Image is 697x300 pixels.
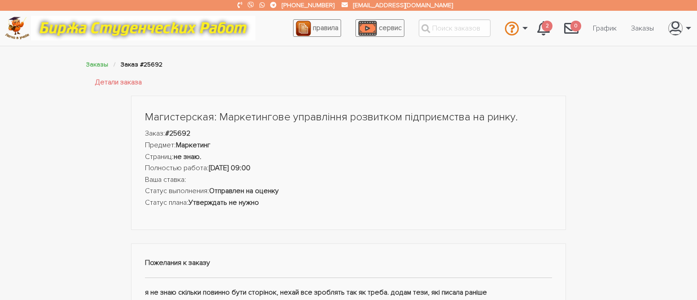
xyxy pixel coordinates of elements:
a: сервис [355,19,404,37]
span: сервис [379,23,402,32]
h1: Магистерская: Маркетингове управління розвитком підприємства на ринку. [145,110,552,125]
span: 0 [570,21,581,32]
li: Заказ #25692 [121,59,162,70]
a: 2 [530,16,557,40]
strong: #25692 [165,129,190,138]
li: Заказ: [145,128,552,140]
a: 0 [557,16,586,40]
a: Заказы [624,20,661,37]
li: Статус выполнения: [145,185,552,197]
a: Заказы [86,61,108,68]
strong: Маркетинг [176,141,210,150]
img: motto-12e01f5a76059d5f6a28199ef077b1f78e012cfde436ab5cf1d4517935686d32.gif [31,16,255,40]
strong: Отправлен на оценку [209,186,279,195]
img: logo-c4363faeb99b52c628a42810ed6dfb4293a56d4e4775eb116515dfe7f33672af.png [5,17,30,40]
li: Статус плана: [145,197,552,209]
span: 2 [542,21,552,32]
a: правила [293,19,341,37]
li: Полностью работа: [145,163,552,174]
strong: [DATE] 09:00 [209,163,250,172]
span: правила [313,23,338,32]
strong: не знаю. [174,152,202,161]
img: agreement_icon-feca34a61ba7f3d1581b08bc946b2ec1ccb426f67415f344566775c155b7f62c.png [296,21,311,36]
li: Предмет: [145,140,552,151]
li: Страниц: [145,151,552,163]
a: График [586,20,624,37]
img: play_icon-49f7f135c9dc9a03216cfdbccbe1e3994649169d890fb554cedf0eac35a01ba8.png [358,21,377,36]
a: [PHONE_NUMBER] [282,1,334,9]
a: [EMAIL_ADDRESS][DOMAIN_NAME] [353,1,453,9]
strong: Пожелания к заказу [145,258,210,267]
li: Ваша ставка: [145,174,552,186]
a: Детали заказа [95,77,142,88]
strong: Утверждать не нужно [188,198,259,207]
input: Поиск заказов [419,19,491,37]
